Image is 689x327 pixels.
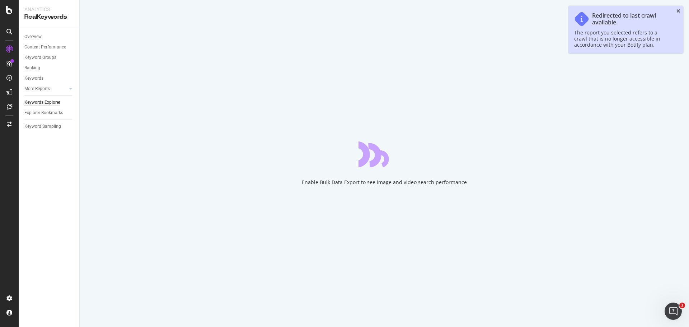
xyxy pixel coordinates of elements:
[24,43,74,51] a: Content Performance
[358,141,410,167] div: animation
[24,75,43,82] div: Keywords
[24,64,40,72] div: Ranking
[24,33,74,41] a: Overview
[24,123,74,130] a: Keyword Sampling
[24,85,67,93] a: More Reports
[24,43,66,51] div: Content Performance
[574,29,670,48] div: The report you selected refers to a crawl that is no longer accessible in accordance with your Bo...
[24,6,74,13] div: Analytics
[24,85,50,93] div: More Reports
[24,75,74,82] a: Keywords
[24,54,74,61] a: Keyword Groups
[24,109,74,117] a: Explorer Bookmarks
[592,12,670,26] div: Redirected to last crawl available.
[24,54,56,61] div: Keyword Groups
[665,303,682,320] iframe: Intercom live chat
[24,13,74,21] div: RealKeywords
[679,303,685,308] span: 1
[24,109,63,117] div: Explorer Bookmarks
[676,9,680,14] div: close toast
[24,99,60,106] div: Keywords Explorer
[24,33,42,41] div: Overview
[302,179,467,186] div: Enable Bulk Data Export to see image and video search performance
[24,123,61,130] div: Keyword Sampling
[24,99,74,106] a: Keywords Explorer
[24,64,74,72] a: Ranking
